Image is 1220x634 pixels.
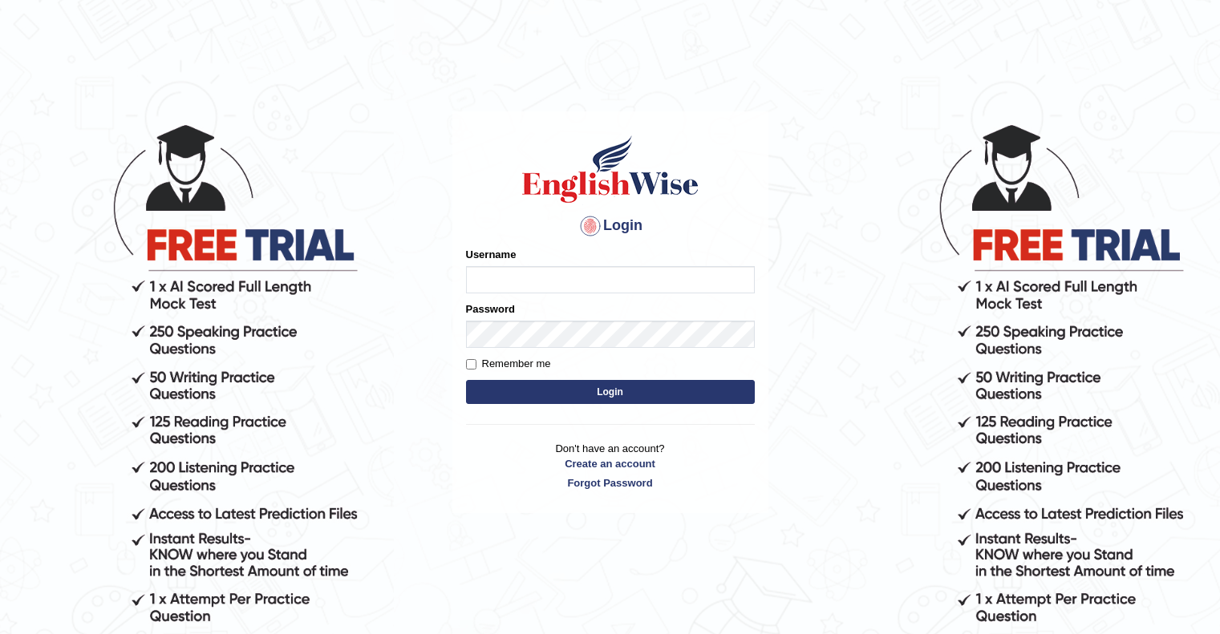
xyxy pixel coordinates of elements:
label: Password [466,301,515,317]
a: Create an account [466,456,755,471]
h4: Login [466,213,755,239]
label: Username [466,247,517,262]
input: Remember me [466,359,476,369]
a: Forgot Password [466,475,755,491]
button: Login [466,380,755,404]
label: Remember me [466,356,551,372]
img: Logo of English Wise sign in for intelligent practice with AI [519,133,702,205]
p: Don't have an account? [466,441,755,491]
